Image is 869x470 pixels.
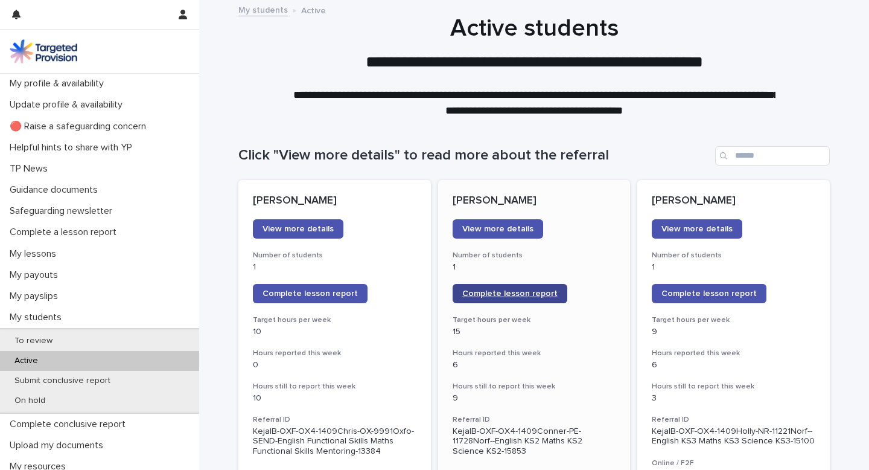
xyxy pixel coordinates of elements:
[5,184,107,196] p: Guidance documents
[253,315,416,325] h3: Target hours per week
[5,142,142,153] p: Helpful hints to share with YP
[263,225,334,233] span: View more details
[453,349,616,358] h3: Hours reported this week
[263,289,358,298] span: Complete lesson report
[715,146,830,166] input: Search
[652,327,815,337] p: 9
[5,227,126,238] p: Complete a lesson report
[453,219,543,239] a: View more details
[453,195,616,208] p: [PERSON_NAME]
[253,349,416,358] h3: Hours reported this week
[453,284,567,303] a: Complete lesson report
[253,262,416,272] p: 1
[652,284,766,303] a: Complete lesson report
[453,360,616,370] p: 6
[652,195,815,208] p: [PERSON_NAME]
[253,251,416,260] h3: Number of students
[652,382,815,391] h3: Hours still to report this week
[301,3,326,16] p: Active
[652,459,815,468] h3: Online / F2F
[652,427,815,447] p: KejalB-OXF-OX4-1409Holly-NR-11221Norf--English KS3 Maths KS3 Science KS3-15100
[652,415,815,425] h3: Referral ID
[5,78,113,89] p: My profile & availability
[5,440,113,451] p: Upload my documents
[652,251,815,260] h3: Number of students
[652,219,742,239] a: View more details
[238,2,288,16] a: My students
[253,415,416,425] h3: Referral ID
[453,327,616,337] p: 15
[453,315,616,325] h3: Target hours per week
[5,336,62,346] p: To review
[5,205,122,217] p: Safeguarding newsletter
[462,289,558,298] span: Complete lesson report
[253,327,416,337] p: 10
[5,269,68,281] p: My payouts
[10,39,77,63] img: M5nRWzHhSzIhMunXDL62
[253,382,416,391] h3: Hours still to report this week
[453,251,616,260] h3: Number of students
[453,262,616,272] p: 1
[453,427,616,457] p: KejalB-OXF-OX4-1409Conner-PE-11728Norf--English KS2 Maths KS2 Science KS2-15853
[253,195,416,208] p: [PERSON_NAME]
[253,427,416,457] p: KejalB-OXF-OX4-1409Chris-OX-9991Oxfo-SEND-English Functional Skills Maths Functional Skills Mento...
[253,219,343,239] a: View more details
[652,262,815,272] p: 1
[652,360,815,370] p: 6
[5,163,57,175] p: TP News
[5,121,156,132] p: 🔴 Raise a safeguarding concern
[5,291,68,302] p: My payslips
[652,393,815,404] p: 3
[253,284,368,303] a: Complete lesson report
[5,312,71,323] p: My students
[5,248,66,260] p: My lessons
[652,349,815,358] h3: Hours reported this week
[453,415,616,425] h3: Referral ID
[5,376,120,386] p: Submit conclusive report
[453,382,616,391] h3: Hours still to report this week
[238,147,710,164] h1: Click "View more details" to read more about the referral
[253,393,416,404] p: 10
[5,396,55,406] p: On hold
[661,225,733,233] span: View more details
[453,393,616,404] p: 9
[253,360,416,370] p: 0
[5,99,132,111] p: Update profile & availability
[462,225,533,233] span: View more details
[5,356,48,366] p: Active
[5,419,135,430] p: Complete conclusive report
[652,315,815,325] h3: Target hours per week
[661,289,757,298] span: Complete lesson report
[238,14,830,43] h1: Active students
